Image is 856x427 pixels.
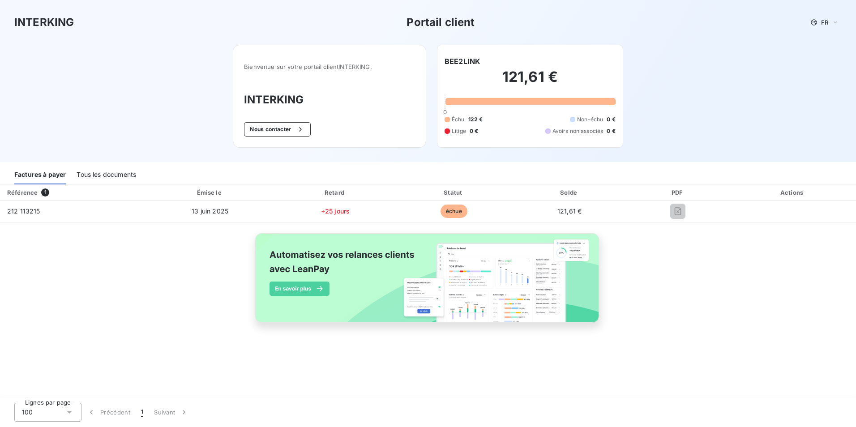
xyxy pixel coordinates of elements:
span: 100 [22,408,33,417]
h3: INTERKING [244,92,415,108]
span: +25 jours [321,207,350,215]
span: 1 [41,188,49,196]
span: FR [821,19,828,26]
span: 0 [443,108,447,115]
div: Actions [731,188,854,197]
span: 121,61 € [557,207,582,215]
button: Suivant [149,403,194,422]
img: banner [247,228,609,338]
span: 0 € [607,115,615,124]
span: 0 € [470,127,478,135]
h2: 121,61 € [445,68,616,95]
button: Nous contacter [244,122,310,137]
span: 0 € [607,127,615,135]
div: Statut [397,188,511,197]
span: 1 [141,408,143,417]
button: 1 [136,403,149,422]
div: Solde [514,188,625,197]
button: Précédent [81,403,136,422]
span: Bienvenue sur votre portail client INTERKING . [244,63,415,70]
span: Non-échu [577,115,603,124]
span: Avoirs non associés [552,127,603,135]
div: Retard [277,188,394,197]
span: 212 113215 [7,207,40,215]
div: Factures à payer [14,166,66,184]
h3: INTERKING [14,14,74,30]
h6: BEE2LINK [445,56,480,67]
span: Échu [452,115,465,124]
span: 13 juin 2025 [192,207,228,215]
span: 122 € [468,115,483,124]
div: Référence [7,189,38,196]
div: PDF [629,188,728,197]
div: Émise le [146,188,274,197]
h3: Portail client [407,14,475,30]
span: échue [441,205,467,218]
div: Tous les documents [77,166,136,184]
span: Litige [452,127,466,135]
